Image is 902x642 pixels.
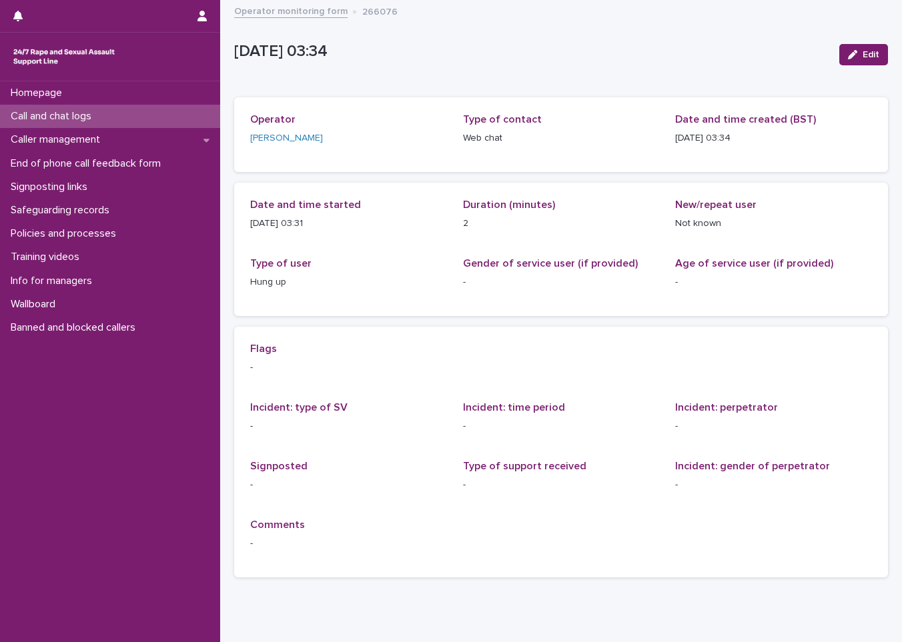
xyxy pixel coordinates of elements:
p: - [675,275,872,289]
p: Banned and blocked callers [5,321,146,334]
span: Date and time started [250,199,361,210]
a: Operator monitoring form [234,3,348,18]
img: rhQMoQhaT3yELyF149Cw [11,43,117,70]
span: Comments [250,519,305,530]
p: Hung up [250,275,447,289]
span: Age of service user (if provided) [675,258,833,269]
span: Incident: perpetrator [675,402,778,413]
span: Duration (minutes) [463,199,555,210]
span: New/repeat user [675,199,757,210]
span: Incident: time period [463,402,565,413]
p: Info for managers [5,275,103,287]
p: Policies and processes [5,227,127,240]
span: Incident: gender of perpetrator [675,461,830,471]
span: Type of user [250,258,312,269]
p: - [250,361,872,375]
span: Type of contact [463,114,542,125]
button: Edit [839,44,888,65]
p: - [675,419,872,433]
span: Flags [250,343,277,354]
p: Safeguarding records [5,204,120,217]
a: [PERSON_NAME] [250,131,323,145]
p: [DATE] 03:34 [234,42,829,61]
span: Signposted [250,461,308,471]
p: - [250,419,447,433]
p: Homepage [5,87,73,99]
p: Web chat [463,131,660,145]
p: 266076 [362,3,398,18]
p: Not known [675,217,872,231]
p: Signposting links [5,181,98,193]
p: Wallboard [5,298,66,311]
p: - [250,537,872,551]
p: - [675,478,872,492]
span: Date and time created (BST) [675,114,816,125]
span: Operator [250,114,296,125]
p: [DATE] 03:34 [675,131,872,145]
p: - [463,275,660,289]
span: Type of support received [463,461,586,471]
p: Training videos [5,251,90,263]
p: - [463,419,660,433]
p: Caller management [5,133,111,146]
p: - [250,478,447,492]
span: Edit [863,50,879,59]
p: - [463,478,660,492]
p: End of phone call feedback form [5,157,171,170]
p: Call and chat logs [5,110,102,123]
span: Gender of service user (if provided) [463,258,638,269]
p: [DATE] 03:31 [250,217,447,231]
p: 2 [463,217,660,231]
span: Incident: type of SV [250,402,348,413]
